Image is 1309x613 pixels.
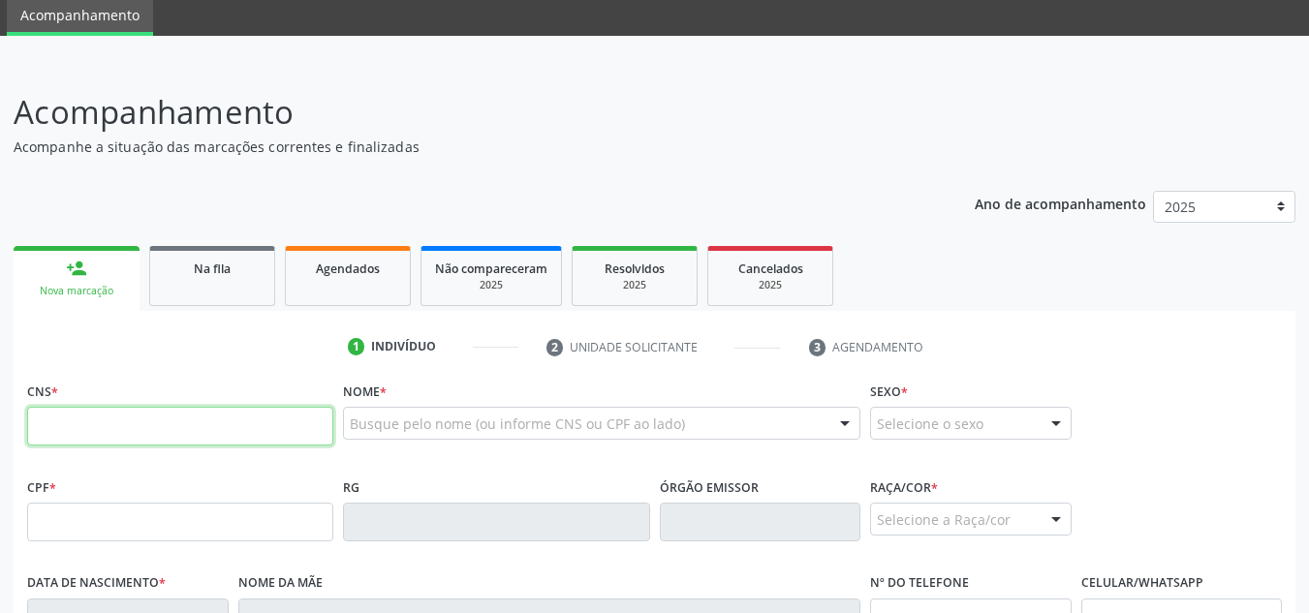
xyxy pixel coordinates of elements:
label: Raça/cor [870,473,938,503]
div: 2025 [586,278,683,292]
label: Órgão emissor [660,473,759,503]
span: Agendados [316,261,380,277]
label: Celular/WhatsApp [1081,568,1203,598]
label: Nº do Telefone [870,568,969,598]
div: 2025 [722,278,819,292]
label: CPF [27,473,56,503]
p: Ano de acompanhamento [975,191,1146,215]
div: person_add [66,258,87,279]
p: Acompanhe a situação das marcações correntes e finalizadas [14,137,911,157]
label: CNS [27,377,58,407]
p: Acompanhamento [14,88,911,137]
span: Selecione o sexo [877,414,983,434]
div: Indivíduo [371,338,436,355]
span: Cancelados [738,261,803,277]
span: Não compareceram [435,261,547,277]
label: Nome da mãe [238,568,323,598]
label: Data de nascimento [27,568,166,598]
span: Busque pelo nome (ou informe CNS ou CPF ao lado) [350,414,685,434]
label: Nome [343,377,387,407]
div: Nova marcação [27,284,126,298]
span: Resolvidos [605,261,665,277]
div: 2025 [435,278,547,292]
div: 1 [348,338,365,355]
span: Na fila [194,261,231,277]
label: Sexo [870,377,908,407]
label: RG [343,473,359,503]
span: Selecione a Raça/cor [877,509,1011,530]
